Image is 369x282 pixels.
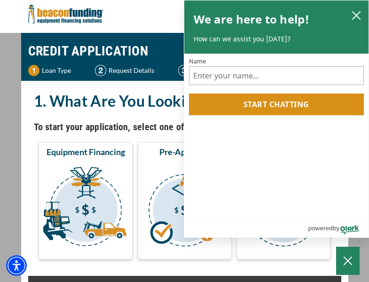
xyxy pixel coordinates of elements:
[308,221,369,237] a: Powered by Olark
[47,146,125,157] span: Equipment Financing
[194,10,310,29] h2: We are here to help!
[138,142,232,259] button: Pre-Approval
[349,8,364,22] button: close chatbox
[28,38,341,65] h1: CREDIT APPLICATION
[336,247,360,275] button: Close Chatbox
[189,58,364,64] label: Name
[333,222,339,234] span: by
[159,146,210,157] span: Pre-Approval
[95,65,106,76] img: Step 2
[308,222,332,234] span: powered
[42,65,71,76] p: Loan Type
[189,94,364,115] button: Start chatting
[40,161,131,255] img: Equipment Financing
[178,65,189,76] img: Step 3
[109,65,154,76] p: Request Details
[194,34,360,44] p: How can we assist you [DATE]?
[6,255,27,276] div: Accessibility Menu
[28,65,39,76] img: Step 1
[34,90,336,112] h2: 1. What Are You Looking For?
[189,66,364,85] input: Name
[34,119,336,135] h4: To start your application, select one of the three options below.
[140,161,230,255] img: Pre-Approval
[39,142,133,259] button: Equipment Financing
